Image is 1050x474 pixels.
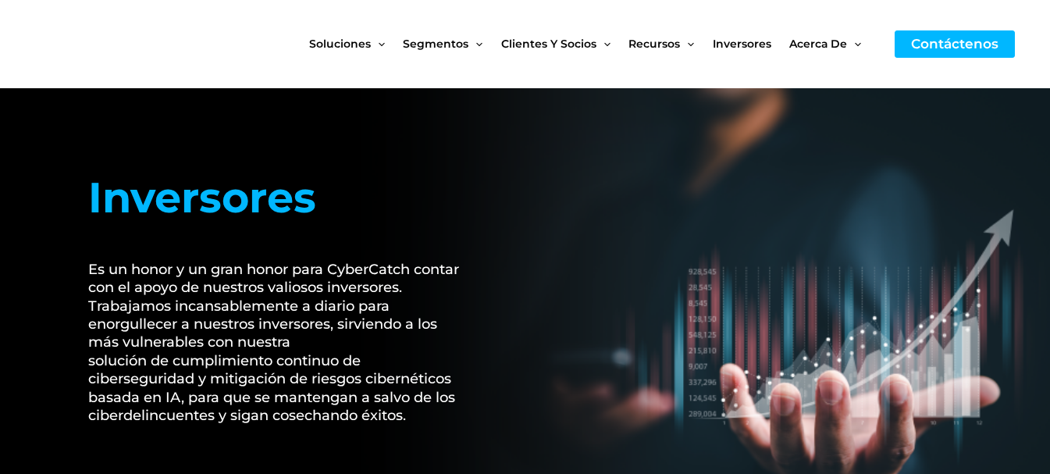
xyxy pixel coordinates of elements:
span: Alternar menú [847,11,861,77]
span: Alternar menú [680,11,694,77]
font: Inversores [713,37,771,51]
span: Alternar menú [371,11,385,77]
span: Alternar menú [596,11,610,77]
font: Soluciones [309,37,371,51]
nav: Navegación del sitio: Nuevo menú principal [309,11,879,77]
font: solución de cumplimiento continuo de ciberseguridad y mitigación de riesgos cibernéticos basada e... [88,352,455,424]
font: Acerca de [789,37,847,51]
font: Segmentos [403,37,468,51]
img: CyberCatch [27,12,215,77]
a: Contáctenos [895,30,1015,58]
font: Recursos [628,37,680,51]
font: Inversores [88,172,316,223]
font: Contáctenos [911,36,998,52]
font: Es un honor y un gran honor para CyberCatch contar con el apoyo de nuestros valiosos inversores. ... [88,261,459,351]
font: Clientes y socios [501,37,596,51]
a: Inversores [713,11,789,77]
span: Alternar menú [468,11,482,77]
